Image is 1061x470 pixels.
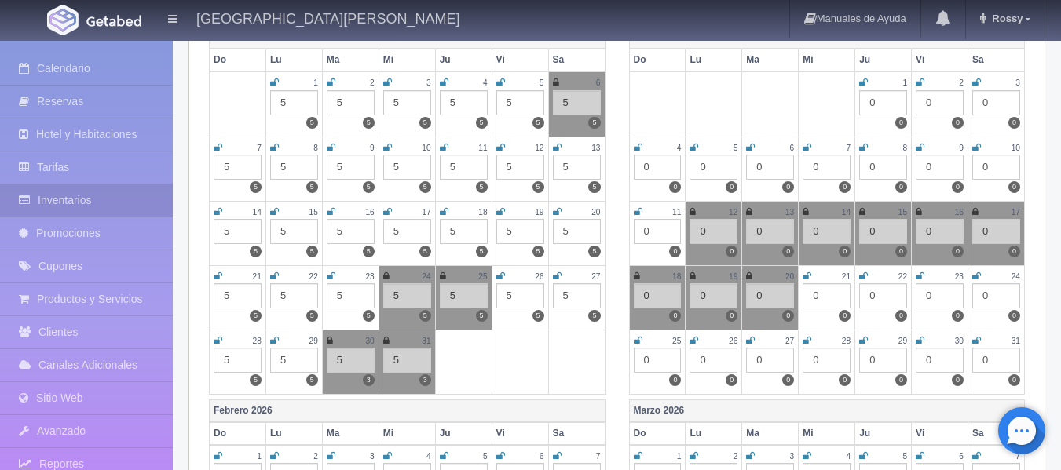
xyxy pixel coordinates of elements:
small: 8 [313,144,318,152]
small: 31 [1012,337,1020,345]
label: 5 [476,246,488,257]
label: 0 [782,246,794,257]
label: 0 [669,246,681,257]
div: 5 [270,90,318,115]
div: 0 [859,155,907,180]
label: 5 [363,310,375,322]
small: 3 [426,78,431,87]
th: Ju [435,49,492,71]
th: Ma [742,49,799,71]
th: Lu [265,422,322,445]
small: 7 [1015,452,1020,461]
img: Getabed [47,5,79,35]
div: 0 [746,155,794,180]
label: 0 [895,181,907,193]
div: 5 [214,155,262,180]
small: 6 [540,452,544,461]
label: 5 [588,117,600,129]
div: 0 [803,348,851,373]
label: 5 [532,246,544,257]
small: 28 [842,337,851,345]
div: 0 [690,155,737,180]
small: 18 [672,272,681,281]
small: 3 [790,452,795,461]
div: 0 [916,283,964,308]
label: 0 [1008,374,1020,386]
label: 5 [363,117,375,129]
label: 0 [669,374,681,386]
th: Mi [379,422,435,445]
h4: [GEOGRAPHIC_DATA][PERSON_NAME] [196,8,459,27]
div: 5 [270,155,318,180]
div: 5 [327,283,375,308]
small: 2 [313,452,318,461]
label: 0 [669,181,681,193]
label: 5 [250,181,262,193]
div: 0 [690,219,737,244]
small: 4 [426,452,431,461]
label: 5 [363,246,375,257]
label: 0 [952,310,964,322]
label: 0 [839,374,851,386]
small: 4 [677,144,682,152]
div: 0 [746,219,794,244]
small: 14 [253,208,262,217]
div: 0 [916,90,964,115]
small: 18 [478,208,487,217]
div: 5 [214,219,262,244]
th: Vi [912,49,968,71]
th: Do [629,49,686,71]
div: 5 [383,348,431,373]
th: Do [210,422,266,445]
th: Vi [492,422,548,445]
label: 5 [363,181,375,193]
small: 7 [847,144,851,152]
small: 5 [540,78,544,87]
small: 6 [959,452,964,461]
div: 0 [972,219,1020,244]
div: 0 [859,283,907,308]
small: 22 [898,272,907,281]
div: 5 [440,155,488,180]
label: 0 [782,181,794,193]
label: 0 [726,310,737,322]
th: Sa [968,422,1025,445]
label: 0 [782,374,794,386]
small: 20 [591,208,600,217]
small: 5 [483,452,488,461]
th: Marzo 2026 [629,400,1025,423]
small: 23 [955,272,964,281]
div: 0 [916,155,964,180]
label: 5 [588,246,600,257]
label: 5 [419,246,431,257]
small: 16 [955,208,964,217]
div: 0 [634,219,682,244]
label: 0 [1008,246,1020,257]
div: 5 [327,219,375,244]
label: 0 [895,310,907,322]
label: 0 [895,246,907,257]
small: 31 [422,337,430,345]
small: 25 [672,337,681,345]
th: Lu [686,49,742,71]
th: Sa [968,49,1025,71]
span: Rossy [988,13,1023,24]
div: 0 [859,90,907,115]
th: Mi [799,422,855,445]
div: 0 [803,283,851,308]
label: 5 [306,374,318,386]
th: Vi [492,49,548,71]
small: 24 [1012,272,1020,281]
div: 5 [383,90,431,115]
label: 5 [419,117,431,129]
th: Ju [855,422,912,445]
small: 3 [370,452,375,461]
small: 1 [677,452,682,461]
small: 20 [785,272,794,281]
small: 22 [309,272,318,281]
label: 0 [895,117,907,129]
small: 7 [596,452,601,461]
div: 0 [972,155,1020,180]
small: 16 [365,208,374,217]
div: 0 [859,219,907,244]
